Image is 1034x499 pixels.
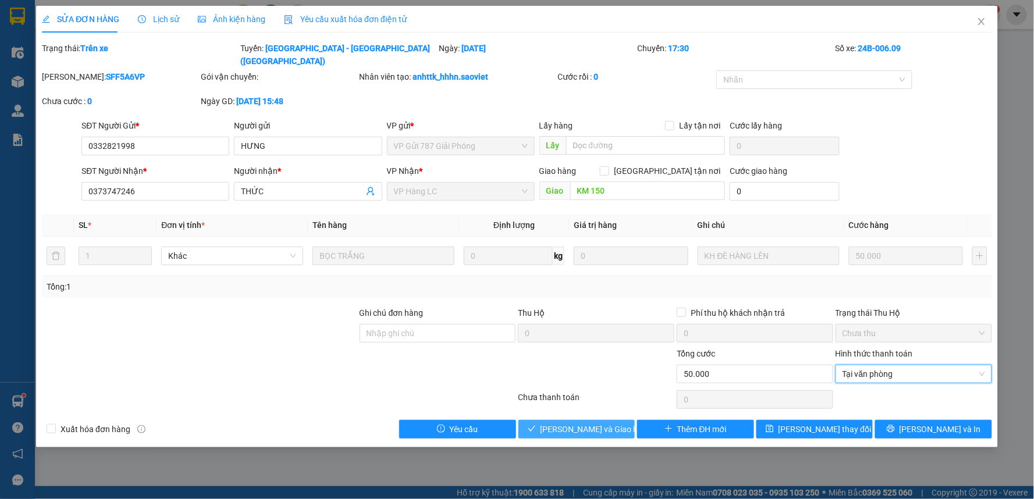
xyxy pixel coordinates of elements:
b: SFF5A6VP [106,72,145,81]
div: Người nhận [234,165,382,177]
span: Cước hàng [849,220,889,230]
div: Chuyến: [636,42,834,67]
div: VP gửi [387,119,535,132]
label: Ghi chú đơn hàng [360,308,424,318]
label: Cước lấy hàng [730,121,782,130]
span: SL [79,220,88,230]
span: Tên hàng [312,220,347,230]
span: [PERSON_NAME] thay đổi [779,423,872,436]
span: Khác [168,247,296,265]
span: Lịch sử [138,15,179,24]
span: picture [198,15,206,23]
span: edit [42,15,50,23]
div: Chưa cước : [42,95,198,108]
button: Close [965,6,998,38]
span: printer [887,425,895,434]
button: printer[PERSON_NAME] và In [875,420,992,439]
b: Trên xe [80,44,108,53]
div: Nhân viên tạo: [360,70,556,83]
span: Giao hàng [539,166,577,176]
input: Cước lấy hàng [730,137,840,155]
span: close [977,17,986,26]
span: Tổng cước [677,349,715,358]
div: Người gửi [234,119,382,132]
div: Số xe: [834,42,993,67]
span: Lấy tận nơi [674,119,725,132]
div: [PERSON_NAME]: [42,70,198,83]
span: Lấy hàng [539,121,573,130]
input: 0 [574,247,688,265]
div: Trạng thái: [41,42,239,67]
span: Chưa thu [843,325,985,342]
span: SỬA ĐƠN HÀNG [42,15,119,24]
div: SĐT Người Nhận [81,165,229,177]
span: Giao [539,181,570,200]
b: 24B-006.09 [858,44,901,53]
input: 0 [849,247,964,265]
span: Đơn vị tính [161,220,205,230]
div: Ngày: [438,42,636,67]
div: Cước rồi : [558,70,715,83]
span: VP Hàng LC [394,183,528,200]
span: Giá trị hàng [574,220,617,230]
div: Chưa thanh toán [517,391,676,411]
img: icon [284,15,293,24]
input: Ghi Chú [698,247,840,265]
span: Thu Hộ [518,308,545,318]
span: [PERSON_NAME] và In [900,423,981,436]
input: VD: Bàn, Ghế [312,247,454,265]
button: plus [972,247,987,265]
button: exclamation-circleYêu cầu [399,420,516,439]
span: Tại văn phòng [843,365,985,383]
b: 0 [87,97,92,106]
input: Dọc đường [566,136,726,155]
div: Tổng: 1 [47,280,399,293]
b: [DATE] [461,44,486,53]
span: Yêu cầu xuất hóa đơn điện tử [284,15,407,24]
b: [GEOGRAPHIC_DATA] - [GEOGRAPHIC_DATA] ([GEOGRAPHIC_DATA]) [240,44,430,66]
span: VP Nhận [387,166,420,176]
input: Dọc đường [570,181,726,200]
div: Gói vận chuyển: [201,70,357,83]
th: Ghi chú [693,214,844,237]
div: Tuyến: [239,42,438,67]
span: plus [665,425,673,434]
b: 0 [594,72,599,81]
span: Ảnh kiện hàng [198,15,265,24]
input: Cước giao hàng [730,182,840,201]
span: exclamation-circle [437,425,445,434]
label: Hình thức thanh toán [836,349,913,358]
span: kg [553,247,564,265]
span: [GEOGRAPHIC_DATA] tận nơi [609,165,725,177]
span: info-circle [137,425,145,433]
div: SĐT Người Gửi [81,119,229,132]
span: Phí thu hộ khách nhận trả [686,306,790,319]
b: anhttk_hhhn.saoviet [413,72,489,81]
div: Ngày GD: [201,95,357,108]
span: Thêm ĐH mới [677,423,727,436]
span: [PERSON_NAME] và Giao hàng [541,423,652,436]
span: clock-circle [138,15,146,23]
button: check[PERSON_NAME] và Giao hàng [518,420,635,439]
span: Lấy [539,136,566,155]
div: Trạng thái Thu Hộ [836,306,992,319]
span: user-add [366,187,375,196]
span: Xuất hóa đơn hàng [56,423,135,436]
b: 17:30 [668,44,689,53]
button: save[PERSON_NAME] thay đổi [756,420,873,439]
span: check [528,425,536,434]
span: save [766,425,774,434]
b: [DATE] 15:48 [236,97,283,106]
span: Định lượng [493,220,535,230]
button: plusThêm ĐH mới [637,420,754,439]
button: delete [47,247,65,265]
input: Ghi chú đơn hàng [360,324,516,343]
span: Yêu cầu [450,423,478,436]
span: VP Gửi 787 Giải Phóng [394,137,528,155]
label: Cước giao hàng [730,166,787,176]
